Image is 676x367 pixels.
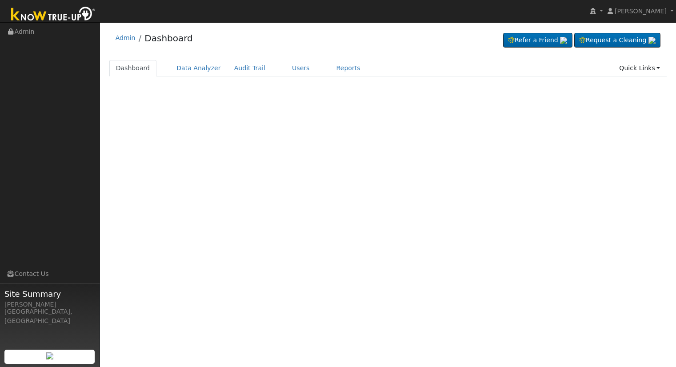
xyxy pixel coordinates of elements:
img: retrieve [46,352,53,359]
a: Quick Links [612,60,667,76]
div: [GEOGRAPHIC_DATA], [GEOGRAPHIC_DATA] [4,307,95,326]
img: Know True-Up [7,5,100,25]
a: Reports [330,60,367,76]
span: Site Summary [4,288,95,300]
a: Users [285,60,316,76]
a: Dashboard [144,33,193,44]
a: Audit Trail [228,60,272,76]
a: Admin [116,34,136,41]
img: retrieve [648,37,656,44]
a: Data Analyzer [170,60,228,76]
img: retrieve [560,37,567,44]
a: Request a Cleaning [574,33,660,48]
span: [PERSON_NAME] [615,8,667,15]
a: Refer a Friend [503,33,572,48]
a: Dashboard [109,60,157,76]
div: [PERSON_NAME] [4,300,95,309]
